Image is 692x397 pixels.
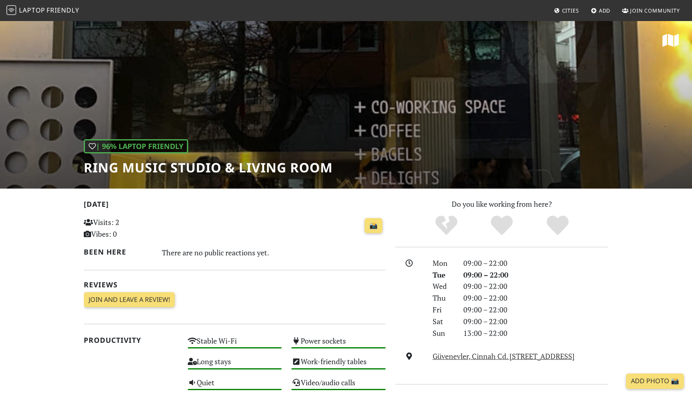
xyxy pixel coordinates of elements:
[433,351,575,361] a: Güvenevler, Cinnah Cd. [STREET_ADDRESS]
[459,269,613,281] div: 09:00 – 22:00
[84,280,386,289] h2: Reviews
[428,292,459,304] div: Thu
[428,304,459,316] div: Fri
[84,336,178,344] h2: Productivity
[365,218,382,234] a: 📸
[630,7,680,14] span: Join Community
[459,327,613,339] div: 13:00 – 22:00
[6,4,79,18] a: LaptopFriendly LaptopFriendly
[84,160,333,175] h1: Ring Music Studio & Living Room
[428,269,459,281] div: Tue
[551,3,582,18] a: Cities
[84,139,188,153] div: In general, do you like working from here?
[459,292,613,304] div: 09:00 – 22:00
[183,355,287,376] div: How long can you comfortably stay and work?
[19,6,45,15] span: Laptop
[287,376,391,397] div: Can you comfortably make audio/video calls?
[599,7,611,14] span: Add
[459,280,613,292] div: 09:00 – 22:00
[619,3,683,18] a: Join Community
[459,316,613,327] div: 09:00 – 22:00
[84,200,386,212] h2: [DATE]
[626,374,684,389] a: Add Photo 📸
[428,327,459,339] div: Sun
[183,376,287,397] div: Is it quiet?
[428,280,459,292] div: Wed
[588,3,614,18] a: Add
[530,214,586,237] div: Definitely!
[183,334,287,355] div: Is there Wi-Fi?
[395,198,608,210] p: Do you like working from here?
[84,292,175,308] a: Join and leave a review!
[287,355,391,376] div: Are tables and chairs comfortable for work?
[474,214,530,237] div: Yes
[418,214,474,237] div: No
[84,217,178,240] p: Visits: 2 Vibes: 0
[428,257,459,269] div: Mon
[47,6,79,15] span: Friendly
[84,248,152,256] h2: Been here
[162,246,386,259] div: There are no public reactions yet.
[562,7,579,14] span: Cities
[6,5,16,15] img: LaptopFriendly
[459,257,613,269] div: 09:00 – 22:00
[459,304,613,316] div: 09:00 – 22:00
[287,334,391,355] div: Is it easy to find power sockets?
[428,316,459,327] div: Sat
